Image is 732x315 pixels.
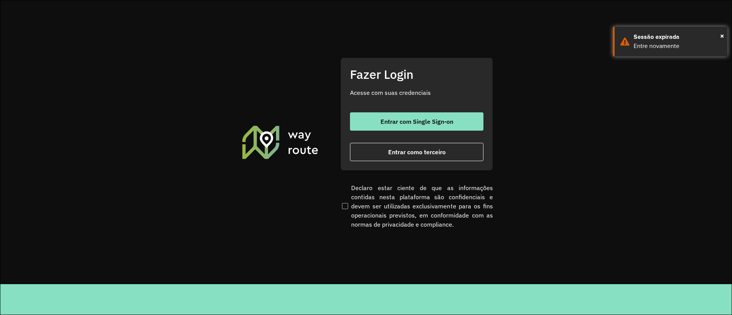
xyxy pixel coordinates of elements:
button: button [350,112,483,131]
h2: Fazer Login [350,67,483,82]
label: Declaro estar ciente de que as informações contidas nesta plataforma são confidenciais e devem se... [340,183,493,229]
button: button [350,143,483,161]
img: Roteirizador AmbevTech [241,125,319,160]
p: Acesse com suas credenciais [350,88,483,97]
button: Close [720,30,724,42]
div: Entre novamente [634,42,722,51]
span: Entrar com Single Sign-on [380,118,453,125]
div: Sessão expirada [634,32,722,42]
span: Entrar como terceiro [388,149,446,155]
span: × [720,30,724,42]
